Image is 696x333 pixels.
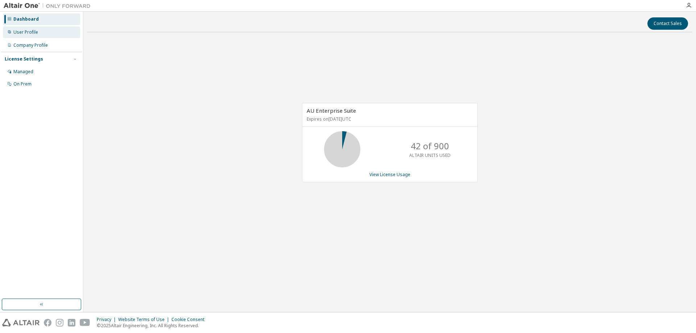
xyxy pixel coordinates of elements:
button: Contact Sales [647,17,688,30]
div: Website Terms of Use [118,317,171,322]
div: Managed [13,69,33,75]
img: linkedin.svg [68,319,75,326]
img: facebook.svg [44,319,51,326]
div: Cookie Consent [171,317,209,322]
img: youtube.svg [80,319,90,326]
div: License Settings [5,56,43,62]
div: On Prem [13,81,32,87]
span: AU Enterprise Suite [307,107,356,114]
div: User Profile [13,29,38,35]
a: View License Usage [369,171,410,178]
img: instagram.svg [56,319,63,326]
div: Dashboard [13,16,39,22]
div: Privacy [97,317,118,322]
p: © 2025 Altair Engineering, Inc. All Rights Reserved. [97,322,209,329]
p: 42 of 900 [411,140,449,152]
img: altair_logo.svg [2,319,40,326]
p: ALTAIR UNITS USED [409,152,451,158]
img: Altair One [4,2,94,9]
p: Expires on [DATE] UTC [307,116,471,122]
div: Company Profile [13,42,48,48]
